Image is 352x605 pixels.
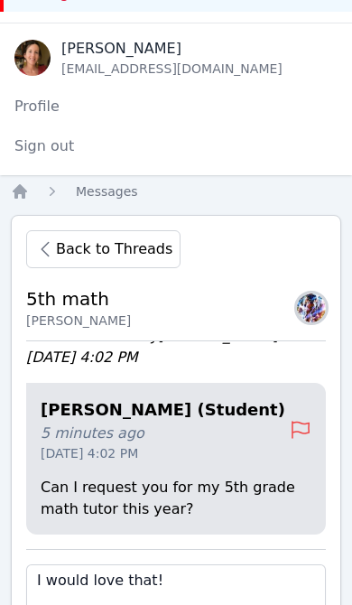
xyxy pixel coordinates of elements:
nav: Breadcrumb [11,182,341,200]
button: Back to Threads [26,230,181,268]
span: Messages [76,184,138,199]
span: 5 minutes ago [41,423,290,444]
div: Thread created by [PERSON_NAME] on [DATE] 4:02 PM [26,325,326,368]
h2: 5th math [26,286,131,312]
a: Messages [76,182,138,200]
span: Back to Threads [56,238,172,260]
p: Can I request you for my 5th grade math tutor this year? [41,477,311,520]
div: [PERSON_NAME] [26,312,131,330]
span: [DATE] 4:02 PM [41,444,290,462]
img: Abdur Raheem Khan [297,293,326,322]
div: [EMAIL_ADDRESS][DOMAIN_NAME] [61,60,283,78]
div: [PERSON_NAME] [61,38,283,60]
h4: [PERSON_NAME] (Student) [41,397,290,423]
